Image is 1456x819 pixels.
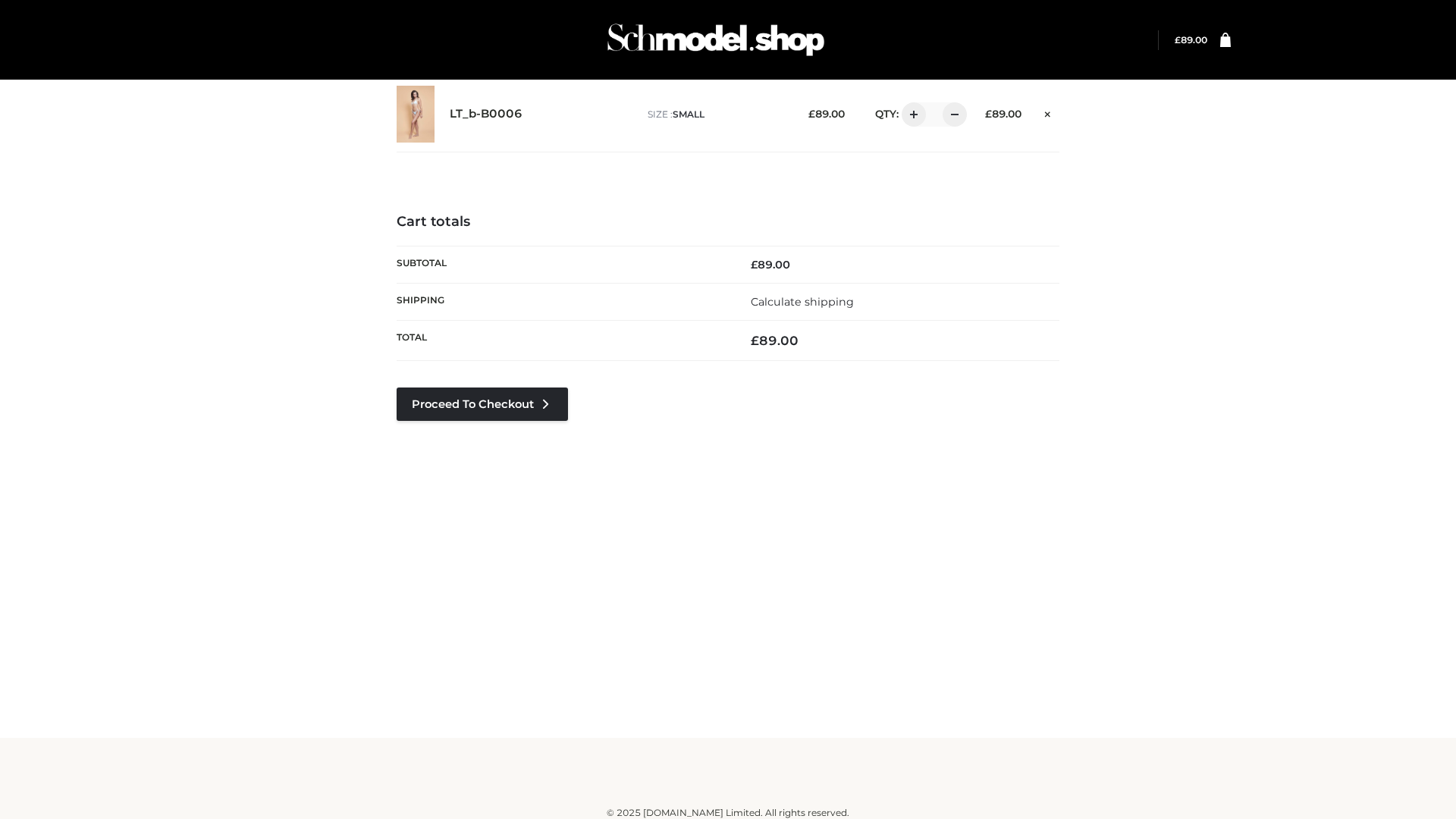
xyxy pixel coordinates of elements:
bdi: 89.00 [808,108,845,120]
span: £ [808,108,815,120]
a: LT_b-B0006 [450,107,522,121]
span: £ [1175,34,1181,45]
span: £ [751,333,759,348]
img: Schmodel Admin 964 [602,10,830,70]
h4: Cart totals [397,214,1059,231]
div: QTY: [860,102,962,127]
p: size : [648,108,785,121]
bdi: 89.00 [1175,34,1207,45]
th: Shipping [397,283,728,320]
a: Remove this item [1037,102,1059,122]
a: £89.00 [1175,34,1207,45]
span: £ [751,258,758,271]
bdi: 89.00 [751,258,790,271]
a: Proceed to Checkout [397,388,568,421]
th: Total [397,321,728,361]
th: Subtotal [397,246,728,283]
span: SMALL [673,108,704,120]
bdi: 89.00 [985,108,1021,120]
span: £ [985,108,992,120]
bdi: 89.00 [751,333,799,348]
a: Calculate shipping [751,295,854,309]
